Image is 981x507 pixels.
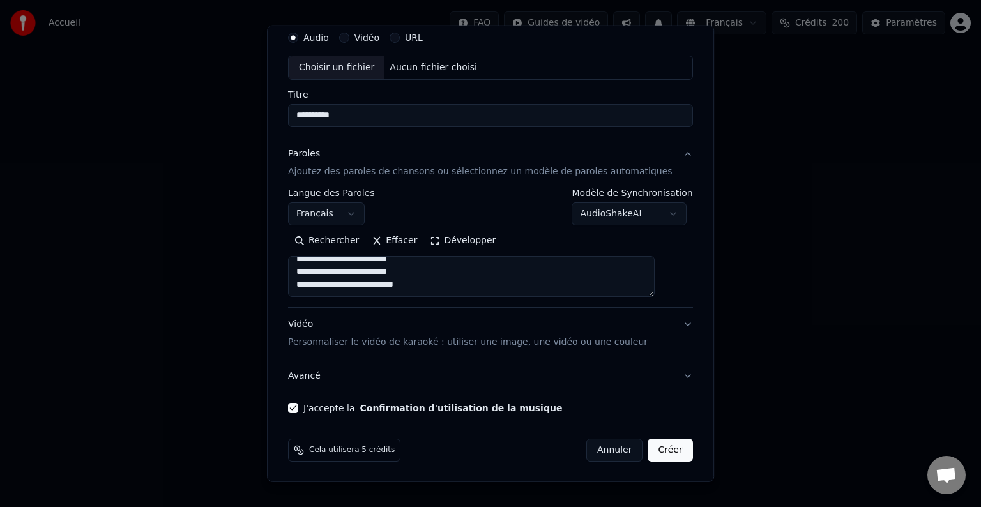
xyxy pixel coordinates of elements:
[288,165,673,178] p: Ajoutez des paroles de chansons ou sélectionnez un modèle de paroles automatiques
[289,56,384,79] div: Choisir un fichier
[303,404,562,412] label: J'accepte la
[586,439,643,462] button: Annuler
[288,90,693,99] label: Titre
[288,318,648,349] div: Vidéo
[288,148,320,160] div: Paroles
[365,231,423,251] button: Effacer
[360,404,563,412] button: J'accepte la
[572,188,693,197] label: Modèle de Synchronisation
[288,188,693,307] div: ParolesAjoutez des paroles de chansons ou sélectionnez un modèle de paroles automatiques
[288,359,693,393] button: Avancé
[288,188,375,197] label: Langue des Paroles
[424,231,503,251] button: Développer
[385,61,483,74] div: Aucun fichier choisi
[309,445,395,455] span: Cela utilisera 5 crédits
[288,336,648,349] p: Personnaliser le vidéo de karaoké : utiliser une image, une vidéo ou une couleur
[288,231,365,251] button: Rechercher
[288,137,693,188] button: ParolesAjoutez des paroles de chansons ou sélectionnez un modèle de paroles automatiques
[303,33,329,42] label: Audio
[288,308,693,359] button: VidéoPersonnaliser le vidéo de karaoké : utiliser une image, une vidéo ou une couleur
[405,33,423,42] label: URL
[648,439,693,462] button: Créer
[354,33,379,42] label: Vidéo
